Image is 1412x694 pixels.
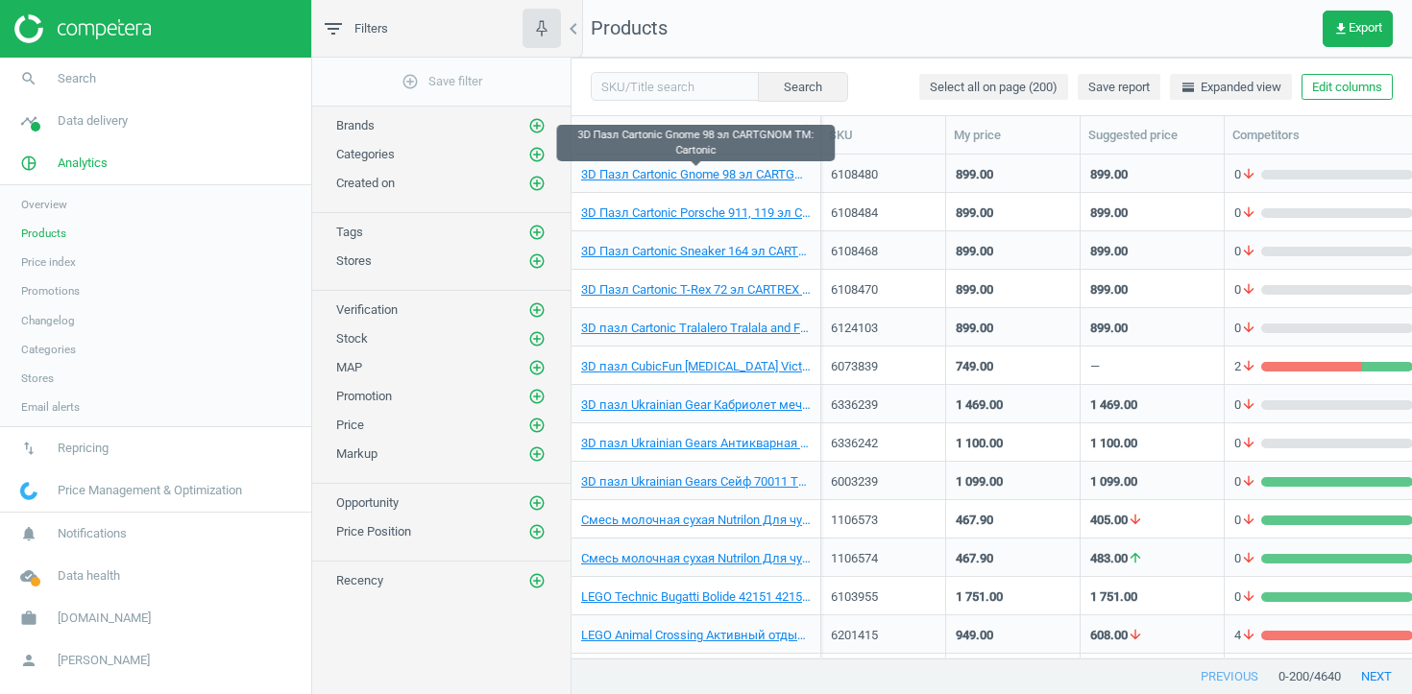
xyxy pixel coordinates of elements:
button: add_circle_outlineSave filter [312,62,571,101]
span: 0 [1234,166,1261,183]
div: 6336242 [831,435,936,452]
span: Stock [336,331,368,346]
div: 899.00 [956,320,993,337]
div: 6073839 [831,358,936,375]
div: 1 099.00 [1090,473,1137,491]
button: get_appExport [1323,11,1393,47]
div: 899.00 [956,281,993,299]
span: MAP [336,360,362,374]
span: [DOMAIN_NAME] [58,610,151,627]
div: 3D Пазл Cartonic Gnome 98 эл CARTGNOM TM: Cartonic [557,125,836,161]
button: add_circle_outline [527,416,547,435]
a: 3D пазл Cartonic Tralalero Tralala and Friends CARTTRALALA TM: Cartonic [581,320,811,337]
i: arrow_downward [1241,358,1256,375]
div: 467.90 [956,512,993,529]
div: 1 100.00 [956,435,1003,452]
span: Select all on page (200) [930,79,1058,96]
span: Products [21,226,66,241]
i: arrow_downward [1241,550,1256,567]
span: Repricing [58,440,109,457]
a: 3D Пазл Cartonic Sneaker 164 эл CARTMSNK TM: Cartonic [581,243,811,260]
span: 0 [1234,281,1261,299]
i: timeline [11,103,47,139]
div: 1 751.00 [1090,588,1137,606]
span: Promotion [336,389,392,403]
div: 6124103 [831,320,936,337]
span: Created on [336,176,395,190]
span: 0 [1234,435,1261,452]
i: notifications [11,515,47,552]
span: Products [591,16,668,39]
span: [PERSON_NAME] [58,652,150,669]
button: Select all on page (200) [919,74,1068,101]
div: 6003239 [831,473,936,491]
i: arrow_downward [1241,281,1256,299]
a: 3D Пазл Cartonic Porsche 911, 119 эл CARTPOR TM: Cartonic [581,204,811,222]
a: 3D пазл Ukrainian Gears Сейф 70011 TM: Ukrainian Gears [581,473,811,491]
i: arrow_downward [1241,320,1256,337]
i: arrow_downward [1241,243,1256,260]
span: Price Position [336,524,411,538]
span: Markup [336,446,377,461]
div: 1 469.00 [1090,396,1137,414]
button: add_circle_outline [527,223,547,242]
button: add_circle_outline [527,571,547,590]
div: grid [572,155,1412,658]
a: Cмесь молочная сухая Nutrilon Для чувствительных малышей 2, 400 г 181246 TM: Nutrilon [581,550,811,567]
i: arrow_upward [1128,550,1143,567]
span: 0 [1234,204,1261,222]
i: arrow_downward [1241,588,1256,606]
button: horizontal_splitExpanded view [1170,74,1292,101]
span: Export [1333,21,1382,36]
i: person [11,642,47,679]
img: wGWNvw8QSZomAAAAABJRU5ErkJggg== [20,482,37,500]
span: Promotions [21,283,80,299]
span: Recency [336,573,383,587]
div: Suggested price [1088,127,1216,144]
span: Opportunity [336,495,399,510]
i: filter_list [322,17,345,40]
span: Stores [21,371,54,386]
div: 608.00 [1090,627,1128,644]
i: add_circle_outline [528,494,546,512]
span: 0 [1234,473,1261,491]
span: Price index [21,254,76,270]
button: add_circle_outline [527,358,547,377]
i: pie_chart_outlined [11,145,47,181]
span: Data health [58,567,120,585]
span: 0 [1234,396,1261,414]
div: 749.00 [956,358,993,375]
a: 3D Пазл Cartonic Gnome 98 эл CARTGNOM TM: Cartonic [581,166,811,183]
button: add_circle_outline [527,329,547,348]
span: Brands [336,118,375,132]
div: SKU [829,127,937,144]
span: Price Management & Optimization [58,482,242,499]
span: Filters [354,20,388,37]
span: 0 [1234,320,1261,337]
a: 3D пазл Ukrainian Gear Кабриолет мечты 70073 TM: Ukrainian Gears [581,396,811,414]
div: 899.00 [1090,243,1128,260]
button: previous [1181,659,1278,694]
div: My price [954,127,1072,144]
span: Categories [21,342,76,357]
i: add_circle_outline [528,301,546,319]
img: ajHJNr6hYgQAAAAASUVORK5CYII= [14,14,151,43]
div: 6103955 [831,588,936,606]
span: Overview [21,197,67,212]
i: arrow_downward [1241,396,1256,414]
span: Save filter [402,73,482,90]
div: 949.00 [956,627,993,644]
div: 1 469.00 [956,396,1003,414]
i: add_circle_outline [528,252,546,270]
a: 3D пазл Ukrainian Gears Антикварная шкатулка 70089 TM: Ukrainian Gears [581,435,811,452]
a: LEGO Animal Crossing Активный отдых [PERSON_NAME] 77047 77047 TM: LEGO [581,627,811,644]
i: chevron_left [562,17,585,40]
i: work [11,600,47,636]
div: 899.00 [1090,204,1128,222]
span: Save report [1088,79,1150,96]
span: 2 [1234,358,1261,375]
i: cloud_done [11,558,47,594]
div: 1 100.00 [1090,435,1137,452]
button: add_circle_outline [527,493,547,513]
div: 899.00 [1090,320,1128,337]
